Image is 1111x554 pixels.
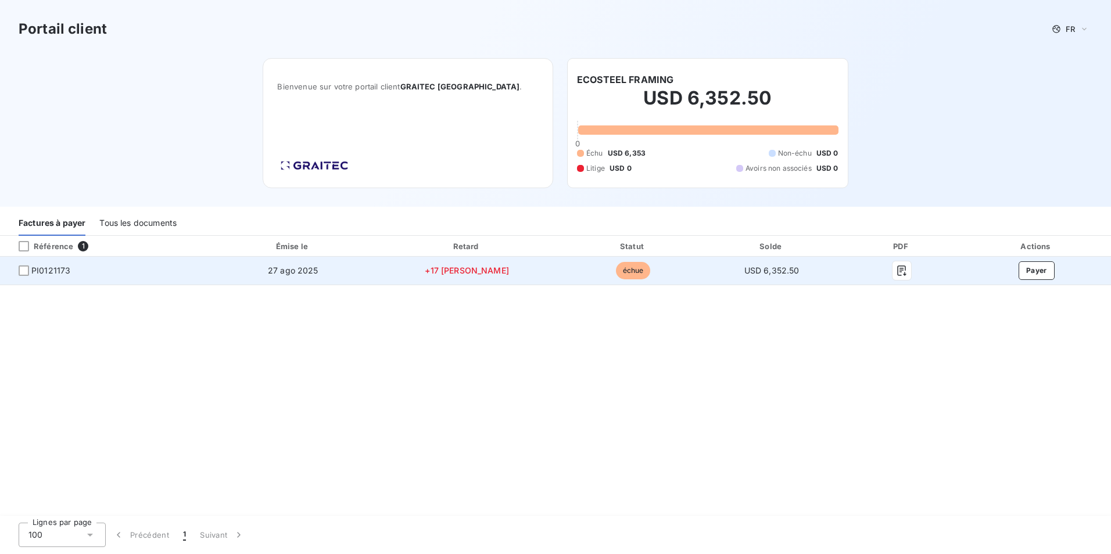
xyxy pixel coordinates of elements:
div: Émise le [218,240,367,252]
button: Précédent [106,523,176,547]
div: Actions [965,240,1109,252]
span: Bienvenue sur votre portail client . [277,82,539,91]
div: PDF [844,240,960,252]
button: Payer [1019,261,1055,280]
div: Tous les documents [99,211,177,236]
span: +17 [PERSON_NAME] [425,265,509,275]
span: 100 [28,529,42,541]
span: 0 [575,139,580,148]
span: FR [1066,24,1075,34]
div: Factures à payer [19,211,85,236]
h2: USD 6,352.50 [577,87,838,121]
h6: ECOSTEEL FRAMING [577,73,673,87]
button: 1 [176,523,193,547]
img: Company logo [277,157,352,174]
div: Retard [372,240,562,252]
span: USD 0 [816,148,838,159]
h3: Portail client [19,19,107,39]
span: 1 [78,241,88,251]
span: PI0121173 [31,265,70,276]
span: USD 6,353 [608,148,646,159]
button: Suivant [193,523,252,547]
span: Litige [586,163,605,174]
span: 27 ago 2025 [268,265,318,275]
span: USD 6,352.50 [744,265,800,275]
span: 1 [183,529,186,541]
span: USD 0 [816,163,838,174]
div: Solde [704,240,839,252]
span: échue [616,262,651,279]
span: Non-échu [778,148,812,159]
span: Échu [586,148,603,159]
span: USD 0 [610,163,632,174]
span: GRAITEC [GEOGRAPHIC_DATA] [400,82,520,91]
span: Avoirs non associés [746,163,812,174]
div: Statut [567,240,700,252]
div: Référence [9,241,73,251]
